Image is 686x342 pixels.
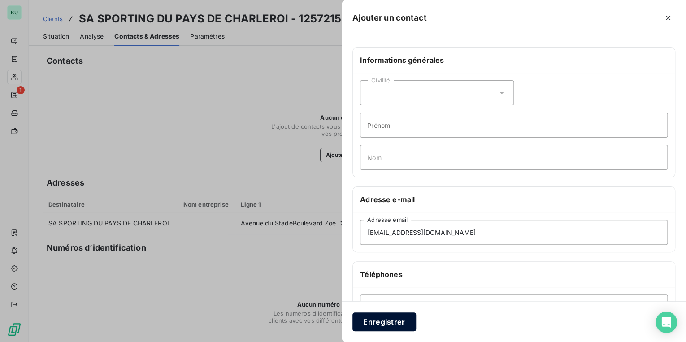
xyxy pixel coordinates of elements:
input: placeholder [360,294,668,320]
div: Open Intercom Messenger [656,312,677,333]
h6: Adresse e-mail [360,194,668,205]
input: placeholder [360,220,668,245]
input: placeholder [360,113,668,138]
input: placeholder [360,145,668,170]
h6: Informations générales [360,55,668,65]
button: Enregistrer [352,312,416,331]
h6: Téléphones [360,269,668,280]
h5: Ajouter un contact [352,12,427,24]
